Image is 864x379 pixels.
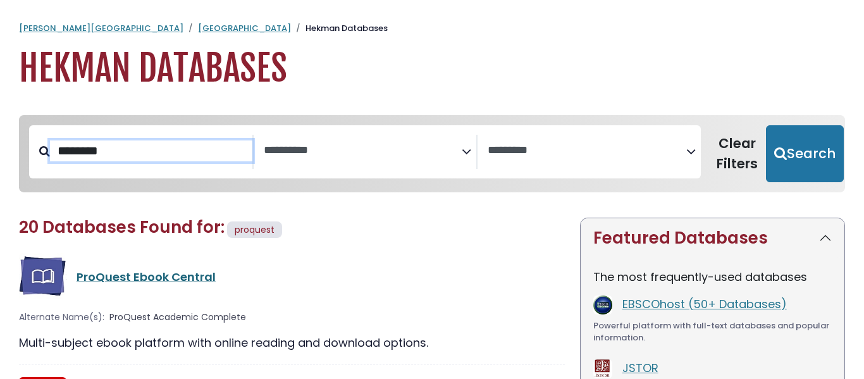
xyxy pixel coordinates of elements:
nav: breadcrumb [19,22,845,35]
span: 20 Databases Found for: [19,216,225,239]
a: ProQuest Ebook Central [77,269,216,285]
p: The most frequently-used databases [593,268,832,285]
li: Hekman Databases [291,22,388,35]
div: Multi-subject ebook platform with online reading and download options. [19,334,565,351]
span: ProQuest Academic Complete [109,311,246,324]
span: proquest [235,223,275,236]
textarea: Search [488,144,686,158]
a: JSTOR [622,360,658,376]
div: Powerful platform with full-text databases and popular information. [593,320,832,344]
a: [GEOGRAPHIC_DATA] [198,22,291,34]
button: Submit for Search Results [766,125,844,182]
nav: Search filters [19,115,845,192]
textarea: Search [264,144,462,158]
h1: Hekman Databases [19,47,845,90]
a: EBSCOhost (50+ Databases) [622,296,787,312]
button: Featured Databases [581,218,844,258]
input: Search database by title or keyword [50,140,252,161]
button: Clear Filters [708,125,766,182]
a: [PERSON_NAME][GEOGRAPHIC_DATA] [19,22,183,34]
span: Alternate Name(s): [19,311,104,324]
